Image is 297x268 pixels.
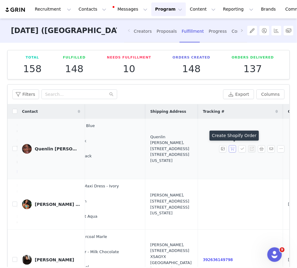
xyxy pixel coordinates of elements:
[22,109,38,114] span: Contact
[150,192,193,216] div: [PERSON_NAME], [STREET_ADDRESS] [STREET_ADDRESS][US_STATE]
[186,2,219,16] button: Content
[203,109,224,114] span: Tracking #
[134,23,152,39] div: Creators
[22,199,32,209] img: 592773a8-f1a0-4070-a420-453e20f89758--s.jpg
[35,146,80,151] div: Quenlin [PERSON_NAME]
[35,257,74,262] div: [PERSON_NAME]
[22,255,32,265] img: 57f51e39-8046-4cbd-a698-c47fe60ace22.jpg
[12,89,39,99] button: Filters
[75,2,110,16] button: Contacts
[173,55,210,60] p: Orders Created
[232,23,249,39] div: Content
[63,63,86,74] p: 148
[23,55,41,60] p: Total
[22,199,80,209] a: [PERSON_NAME] [PERSON_NAME]
[258,145,268,152] span: Selected Products
[41,89,117,99] input: Search...
[109,92,114,96] i: icon: search
[240,29,243,32] i: icon: right
[22,144,32,154] img: bdd4f56a-71f7-4d6a-af40-c1fa57af00a0.jpg
[182,23,204,39] div: Fulfillment
[110,2,151,16] button: Messages
[256,89,285,99] button: Columns
[5,7,26,13] img: grin logo
[203,257,233,262] a: 392636149798
[31,2,75,16] button: Recruitment
[150,134,193,164] div: Quenlin [PERSON_NAME], [STREET_ADDRESS] [STREET_ADDRESS][US_STATE]
[173,63,210,74] p: 148
[11,18,117,43] h3: [DATE] ([GEOGRAPHIC_DATA]) - GIFTING
[151,2,186,16] button: Program
[35,202,80,207] div: [PERSON_NAME] [PERSON_NAME]
[219,2,257,16] button: Reporting
[22,144,80,154] a: Quenlin [PERSON_NAME]
[63,55,86,60] p: Fulfilled
[23,63,41,74] p: 158
[280,247,285,252] span: 9
[157,23,177,39] div: Proposals
[232,55,274,60] p: Orders Delivered
[22,255,80,265] a: [PERSON_NAME]
[209,23,227,39] div: Progress
[107,63,151,74] p: 10
[267,247,282,262] iframe: Intercom live chat
[268,145,277,152] span: Send Email
[127,29,130,32] i: icon: left
[107,55,151,60] p: Needs Fulfillment
[223,89,254,99] button: Export
[232,63,274,74] p: 137
[150,109,186,114] span: Shipping Address
[257,2,281,16] a: Brands
[210,131,259,141] div: Create Shopify Order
